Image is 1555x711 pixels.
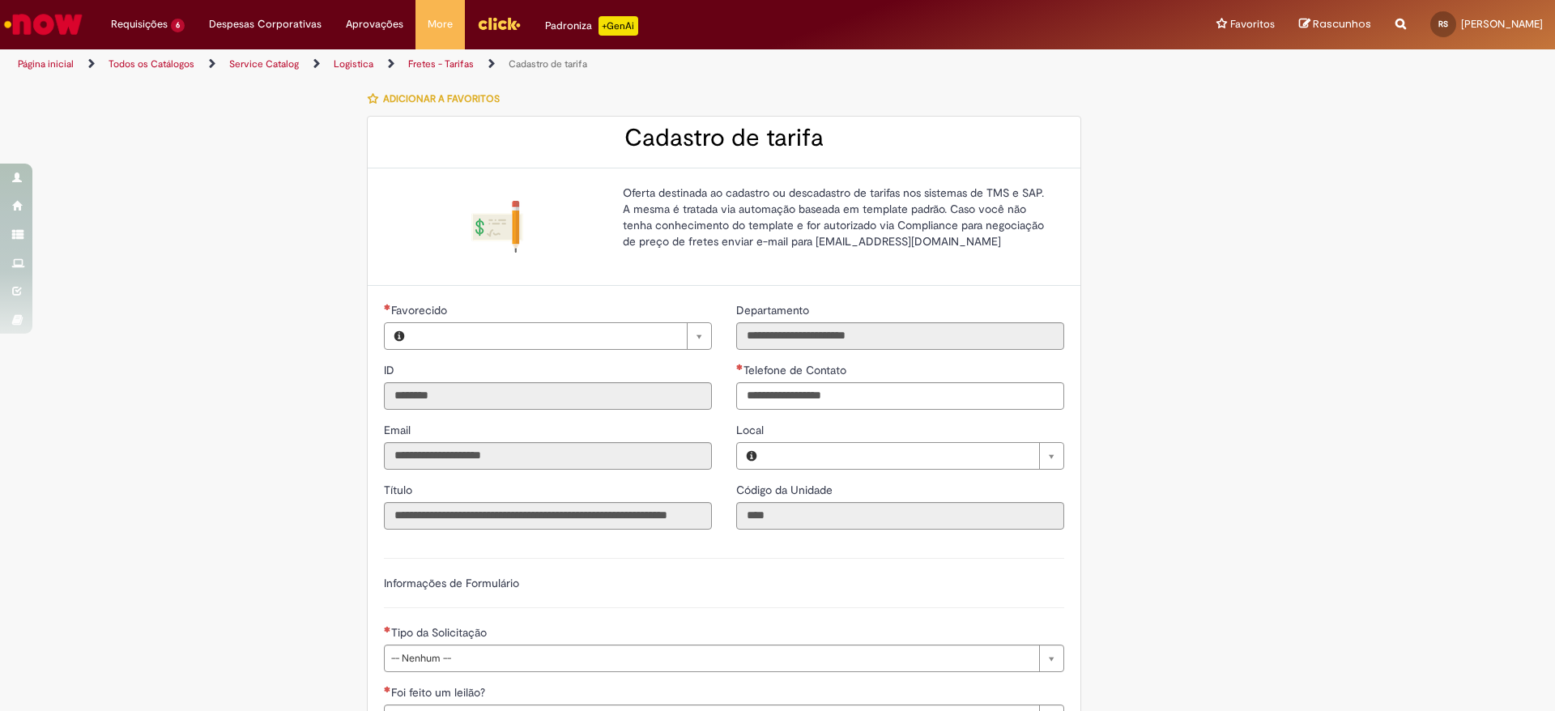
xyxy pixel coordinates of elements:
[391,645,1031,671] span: -- Nenhum --
[384,686,391,692] span: Necessários
[736,382,1064,410] input: Telefone de Contato
[737,443,766,469] button: Local, Visualizar este registro
[229,57,299,70] a: Service Catalog
[2,8,85,40] img: ServiceNow
[384,363,398,377] span: Somente leitura - ID
[384,304,391,310] span: Necessários
[736,483,836,497] span: Somente leitura - Código da Unidade
[384,125,1064,151] h2: Cadastro de tarifa
[1230,16,1275,32] span: Favoritos
[623,185,1052,249] p: Oferta destinada ao cadastro ou descadastro de tarifas nos sistemas de TMS e SAP. A mesma é trata...
[736,423,767,437] span: Local
[384,362,398,378] label: Somente leitura - ID
[109,57,194,70] a: Todos os Catálogos
[384,576,519,590] label: Informações de Formulário
[391,685,488,700] span: Foi feito um leilão?
[384,502,712,530] input: Título
[171,19,185,32] span: 6
[1313,16,1371,32] span: Rascunhos
[736,364,743,370] span: Obrigatório Preenchido
[736,482,836,498] label: Somente leitura - Código da Unidade
[477,11,521,36] img: click_logo_yellow_360x200.png
[384,626,391,632] span: Necessários
[384,442,712,470] input: Email
[383,92,500,105] span: Adicionar a Favoritos
[414,323,711,349] a: Limpar campo Favorecido
[743,363,850,377] span: Telefone de Contato
[736,302,812,318] label: Somente leitura - Departamento
[384,483,415,497] span: Somente leitura - Título
[385,323,414,349] button: Favorecido, Visualizar este registro
[736,303,812,317] span: Somente leitura - Departamento
[471,201,523,253] img: Cadastro de tarifa
[391,303,450,317] span: Necessários - Favorecido
[384,482,415,498] label: Somente leitura - Título
[509,57,587,70] a: Cadastro de tarifa
[384,423,414,437] span: Somente leitura - Email
[1461,17,1543,31] span: [PERSON_NAME]
[334,57,373,70] a: Logistica
[111,16,168,32] span: Requisições
[1438,19,1448,29] span: RS
[12,49,1025,79] ul: Trilhas de página
[736,322,1064,350] input: Departamento
[18,57,74,70] a: Página inicial
[736,502,1064,530] input: Código da Unidade
[599,16,638,36] p: +GenAi
[384,382,712,410] input: ID
[545,16,638,36] div: Padroniza
[367,82,509,116] button: Adicionar a Favoritos
[766,443,1063,469] a: Limpar campo Local
[391,625,490,640] span: Tipo da Solicitação
[384,422,414,438] label: Somente leitura - Email
[408,57,474,70] a: Fretes - Tarifas
[346,16,403,32] span: Aprovações
[1299,17,1371,32] a: Rascunhos
[428,16,453,32] span: More
[209,16,322,32] span: Despesas Corporativas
